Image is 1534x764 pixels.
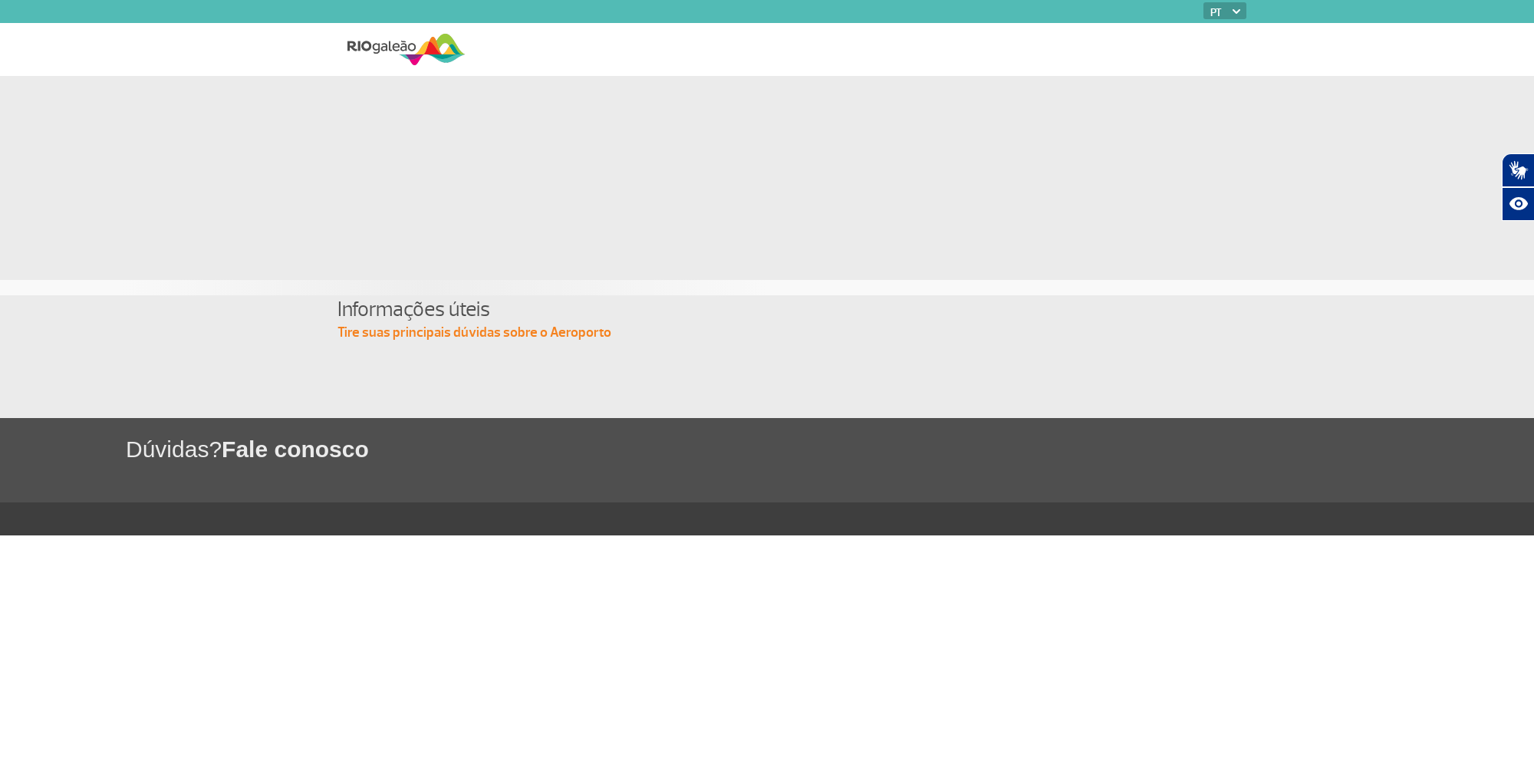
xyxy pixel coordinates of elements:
[222,436,369,462] span: Fale conosco
[337,295,1197,324] h4: Informações úteis
[337,324,1197,342] p: Tire suas principais dúvidas sobre o Aeroporto
[1502,153,1534,221] div: Plugin de acessibilidade da Hand Talk.
[126,433,1534,465] h1: Dúvidas?
[1502,153,1534,187] button: Abrir tradutor de língua de sinais.
[1502,187,1534,221] button: Abrir recursos assistivos.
